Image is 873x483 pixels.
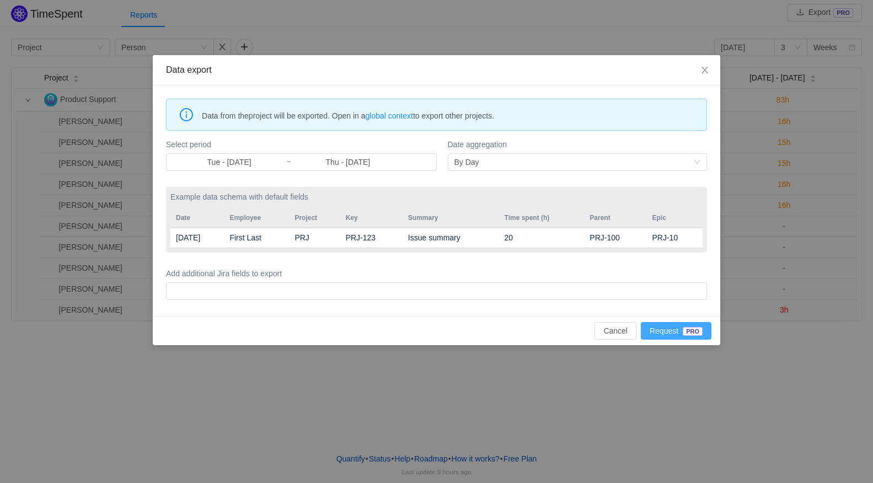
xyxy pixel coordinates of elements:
label: Date aggregation [448,139,707,151]
button: Cancel [595,322,636,340]
span: Data from the project will be exported. Open in a to export other projects. [202,110,698,122]
label: Add additional Jira fields to export [166,268,707,280]
button: RequestPRO [641,322,711,340]
td: Issue summary [403,228,499,248]
td: PRJ-10 [647,228,703,248]
i: icon: info-circle [180,108,193,121]
label: Example data schema with default fields [170,191,703,203]
th: Project [289,208,340,228]
a: global context [366,111,413,120]
th: Key [340,208,403,228]
i: icon: close [700,66,709,74]
th: Epic [647,208,703,228]
label: Select period [166,139,436,151]
td: PRJ-100 [584,228,646,248]
i: icon: down [694,159,700,167]
th: Parent [584,208,646,228]
input: Start date [173,156,286,168]
div: Data export [166,64,707,76]
th: Time spent (h) [499,208,585,228]
td: 20 [499,228,585,248]
th: Employee [224,208,289,228]
td: PRJ-123 [340,228,403,248]
div: By Day [454,154,479,170]
td: PRJ [289,228,340,248]
th: Date [170,208,224,228]
th: Summary [403,208,499,228]
button: Close [689,55,720,86]
td: First Last [224,228,289,248]
td: [DATE] [170,228,224,248]
input: End date [291,156,404,168]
